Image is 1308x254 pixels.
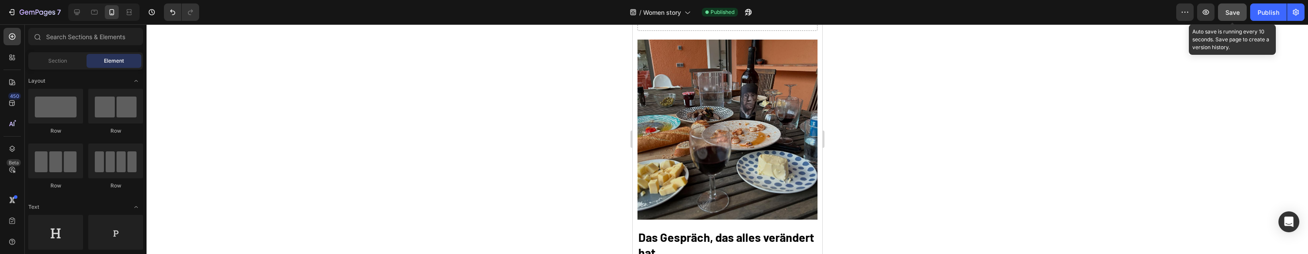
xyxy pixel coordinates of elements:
div: Row [88,127,143,135]
div: Open Intercom Messenger [1278,211,1299,232]
button: Publish [1250,3,1287,21]
div: Beta [7,159,21,166]
iframe: Design area [633,24,822,254]
div: Row [28,127,83,135]
span: Women story [643,8,681,17]
span: Text [28,203,39,211]
input: Search Sections & Elements [28,28,143,45]
button: Save [1218,3,1247,21]
button: 7 [3,3,65,21]
p: 7 [57,7,61,17]
span: Section [48,57,67,65]
span: Element [104,57,124,65]
div: 450 [8,93,21,100]
div: Undo/Redo [164,3,199,21]
span: / [639,8,641,17]
div: Publish [1258,8,1279,17]
span: Published [711,8,734,16]
span: Toggle open [129,74,143,88]
span: Save [1225,9,1240,16]
div: Row [88,182,143,190]
strong: Das Gespräch, das alles verändert hat [6,206,181,235]
div: Row [28,182,83,190]
span: Layout [28,77,45,85]
span: Toggle open [129,200,143,214]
